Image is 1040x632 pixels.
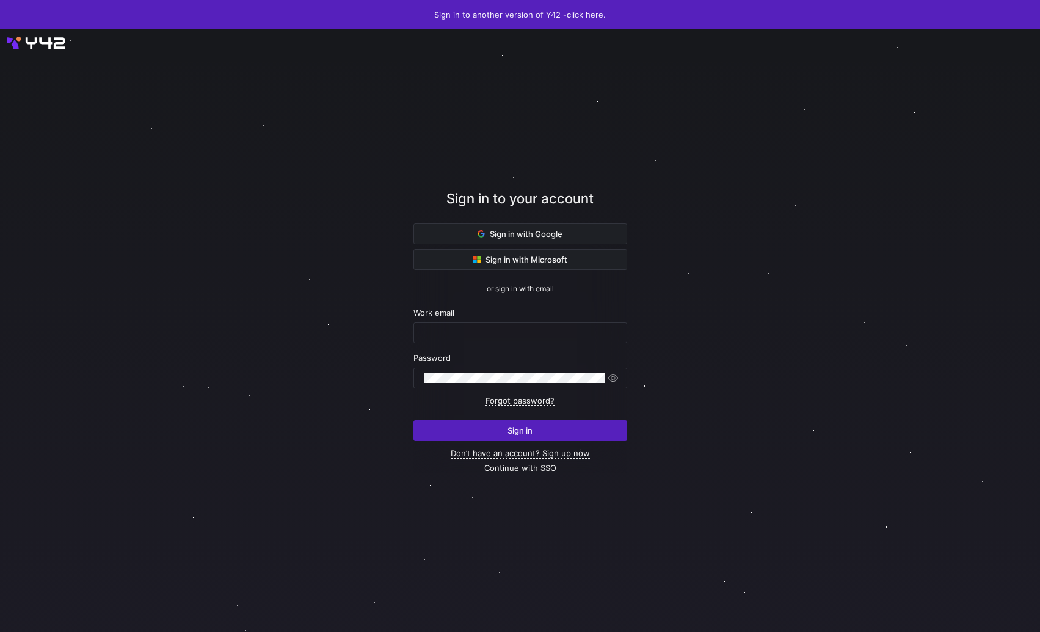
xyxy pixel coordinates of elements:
button: Sign in with Google [413,223,627,244]
span: Sign in with Google [478,229,562,239]
span: Work email [413,308,454,318]
a: Continue with SSO [484,463,556,473]
div: Sign in to your account [413,189,627,223]
span: Sign in with Microsoft [473,255,567,264]
a: Forgot password? [485,396,555,406]
a: Don’t have an account? Sign up now [451,448,590,459]
button: Sign in with Microsoft [413,249,627,270]
span: Sign in [507,426,533,435]
a: click here. [567,10,606,20]
span: Password [413,353,451,363]
button: Sign in [413,420,627,441]
span: or sign in with email [487,285,554,293]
